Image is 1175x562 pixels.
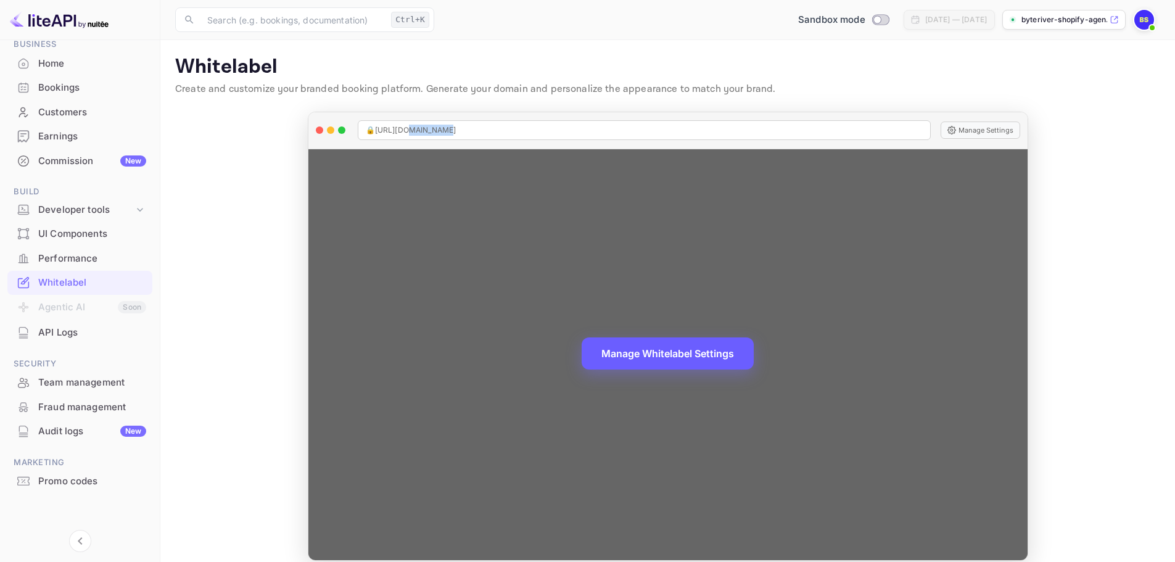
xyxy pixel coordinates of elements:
div: Commission [38,154,146,168]
div: Promo codes [7,469,152,494]
div: Customers [38,105,146,120]
div: API Logs [7,321,152,345]
div: Team management [7,371,152,395]
a: Team management [7,371,152,394]
img: LiteAPI logo [10,10,109,30]
a: Customers [7,101,152,123]
span: Security [7,357,152,371]
div: Home [38,57,146,71]
a: Earnings [7,125,152,147]
button: Manage Settings [941,122,1020,139]
div: New [120,155,146,167]
div: Whitelabel [38,276,146,290]
div: Fraud management [7,395,152,419]
div: UI Components [38,227,146,241]
a: CommissionNew [7,149,152,172]
div: Audit logs [38,424,146,439]
div: Performance [7,247,152,271]
div: Promo codes [38,474,146,489]
button: Manage Whitelabel Settings [582,337,754,370]
div: [DATE] — [DATE] [925,14,987,25]
div: Bookings [38,81,146,95]
div: UI Components [7,222,152,246]
div: Fraud management [38,400,146,415]
div: Audit logsNew [7,419,152,444]
button: Collapse navigation [69,530,91,552]
a: API Logs [7,321,152,344]
div: Home [7,52,152,76]
input: Search (e.g. bookings, documentation) [200,7,386,32]
a: Home [7,52,152,75]
div: Performance [38,252,146,266]
img: byteriver Shopify-Agentur [1134,10,1154,30]
div: Developer tools [7,199,152,221]
p: Whitelabel [175,55,1160,80]
span: Build [7,185,152,199]
a: Whitelabel [7,271,152,294]
a: Bookings [7,76,152,99]
div: Earnings [7,125,152,149]
div: Switch to Production mode [793,13,894,27]
div: Bookings [7,76,152,100]
p: byteriver-shopify-agen... [1021,14,1107,25]
div: CommissionNew [7,149,152,173]
div: Earnings [38,130,146,144]
a: Performance [7,247,152,270]
span: 🔒 [URL][DOMAIN_NAME] [366,125,456,136]
p: Create and customize your branded booking platform. Generate your domain and personalize the appe... [175,82,1160,97]
a: UI Components [7,222,152,245]
a: Promo codes [7,469,152,492]
div: Team management [38,376,146,390]
a: Audit logsNew [7,419,152,442]
div: Whitelabel [7,271,152,295]
div: API Logs [38,326,146,340]
span: Marketing [7,456,152,469]
span: Business [7,38,152,51]
div: Customers [7,101,152,125]
span: Sandbox mode [798,13,865,27]
a: Fraud management [7,395,152,418]
div: Ctrl+K [391,12,429,28]
div: New [120,426,146,437]
div: Developer tools [38,203,134,217]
